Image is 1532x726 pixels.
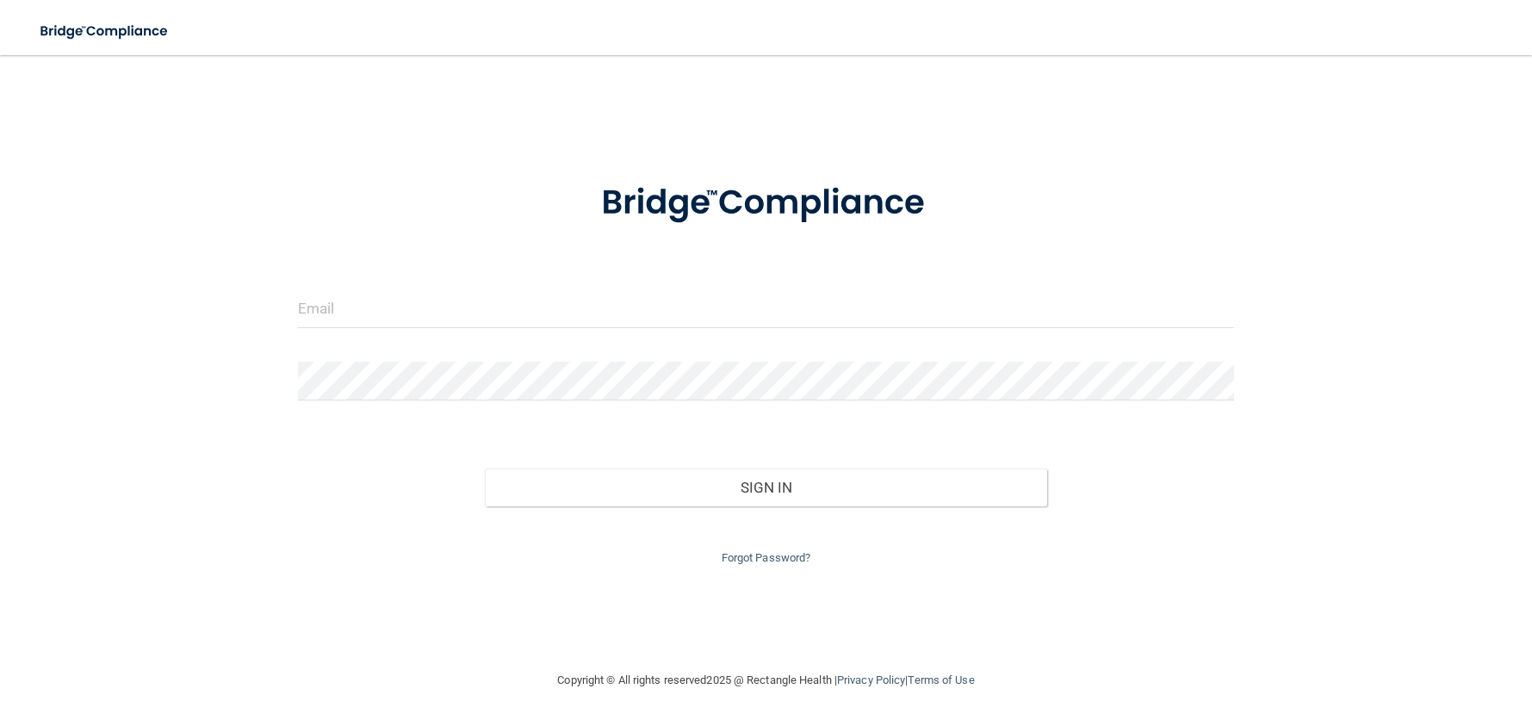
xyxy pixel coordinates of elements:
[837,673,905,686] a: Privacy Policy
[26,14,184,49] img: bridge_compliance_login_screen.278c3ca4.svg
[298,289,1234,328] input: Email
[452,653,1081,708] div: Copyright © All rights reserved 2025 @ Rectangle Health | |
[485,468,1046,506] button: Sign In
[908,673,974,686] a: Terms of Use
[722,551,811,564] a: Forgot Password?
[566,158,967,248] img: bridge_compliance_login_screen.278c3ca4.svg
